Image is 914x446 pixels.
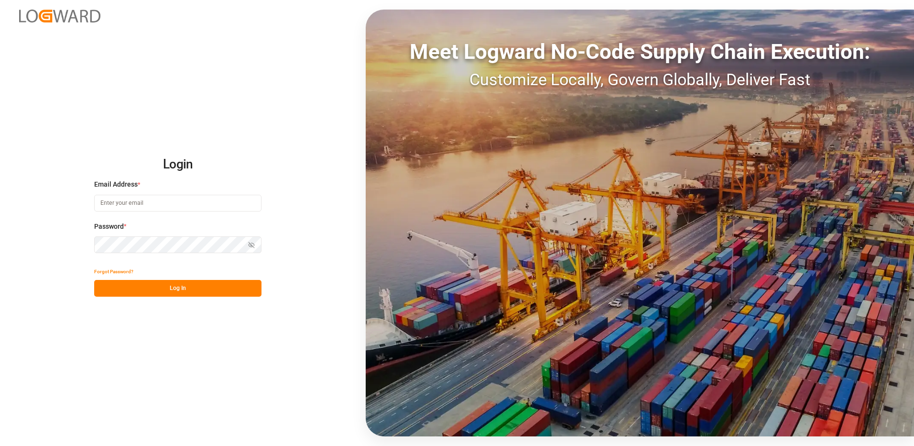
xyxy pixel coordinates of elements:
[94,179,138,190] span: Email Address
[366,36,914,67] div: Meet Logward No-Code Supply Chain Execution:
[94,222,124,232] span: Password
[94,263,133,280] button: Forgot Password?
[94,149,261,180] h2: Login
[94,195,261,212] input: Enter your email
[366,67,914,92] div: Customize Locally, Govern Globally, Deliver Fast
[19,10,100,22] img: Logward_new_orange.png
[94,280,261,297] button: Log In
